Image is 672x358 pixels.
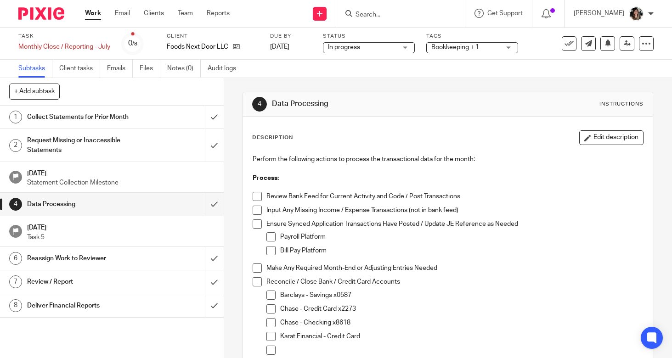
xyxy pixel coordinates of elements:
[27,275,140,289] h1: Review / Report
[252,97,267,112] div: 4
[266,206,643,215] p: Input Any Missing Income / Expense Transactions (not in bank feed)
[579,130,644,145] button: Edit description
[328,44,360,50] span: In progress
[85,9,101,18] a: Work
[27,167,215,178] h1: [DATE]
[266,263,643,273] p: Make Any Required Month-End or Adjusting Entries Needed
[280,291,643,300] p: Barclays - Savings x0587
[9,139,22,152] div: 2
[18,7,64,20] img: Pixie
[140,60,160,78] a: Files
[207,9,230,18] a: Reports
[9,275,22,288] div: 7
[9,84,60,99] button: + Add subtask
[431,44,479,50] span: Bookkeeping + 1
[18,60,52,78] a: Subtasks
[9,299,22,312] div: 8
[280,232,643,241] p: Payroll Platform
[574,9,624,18] p: [PERSON_NAME]
[252,134,293,141] p: Description
[27,299,140,313] h1: Deliver Financial Reports
[27,134,140,157] h1: Request Missing or Inaccessible Statements
[18,33,110,40] label: Task
[128,38,137,49] div: 0
[270,33,311,40] label: Due by
[27,252,140,265] h1: Reassign Work to Reviewer
[266,192,643,201] p: Review Bank Feed for Current Activity and Code / Post Transactions
[9,198,22,211] div: 4
[266,219,643,229] p: Ensure Synced Application Transactions Have Posted / Update JE Reference as Needed
[280,304,643,313] p: Chase - Credit Card x2273
[178,9,193,18] a: Team
[27,197,140,211] h1: Data Processing
[355,11,437,19] input: Search
[59,60,100,78] a: Client tasks
[9,252,22,265] div: 6
[426,33,518,40] label: Tags
[253,155,643,164] p: Perform the following actions to process the transactional data for the month:
[280,246,643,255] p: Bill Pay Platform
[167,60,201,78] a: Notes (0)
[270,44,289,50] span: [DATE]
[167,42,228,51] p: Foods Next Door LLC
[9,111,22,123] div: 1
[629,6,644,21] img: IMG_2906.JPEG
[18,42,110,51] div: Monthly Close / Reporting - July
[27,110,140,124] h1: Collect Statements for Prior Month
[280,332,643,341] p: Karat Financial - Credit Card
[272,99,468,109] h1: Data Processing
[253,175,279,181] strong: Process:
[208,60,243,78] a: Audit logs
[280,318,643,327] p: Chase - Checking x8618
[323,33,415,40] label: Status
[27,221,215,232] h1: [DATE]
[144,9,164,18] a: Clients
[115,9,130,18] a: Email
[266,277,643,286] p: Reconcile / Close Bank / Credit Card Accounts
[27,178,215,187] p: Statement Collection Milestone
[487,10,523,17] span: Get Support
[27,233,215,242] p: Task 5
[107,60,133,78] a: Emails
[167,33,259,40] label: Client
[599,101,644,108] div: Instructions
[132,41,137,46] small: /8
